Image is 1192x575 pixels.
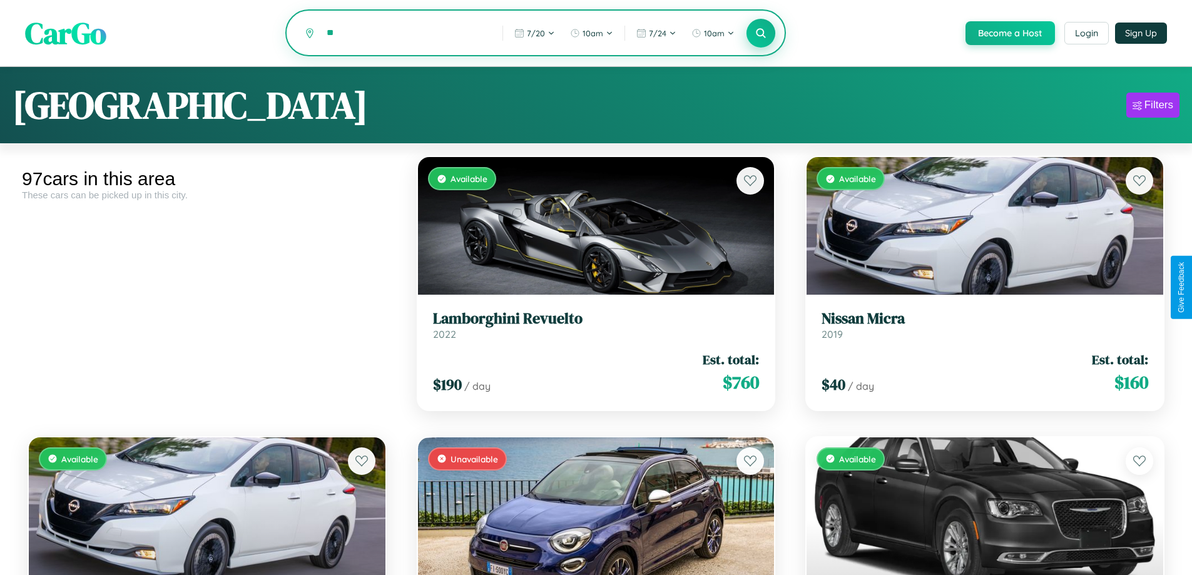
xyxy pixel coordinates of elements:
span: Est. total: [1092,350,1148,369]
button: 7/24 [630,23,683,43]
span: Est. total: [703,350,759,369]
span: 2019 [822,328,843,340]
span: $ 40 [822,374,845,395]
span: 7 / 24 [649,28,666,38]
button: Sign Up [1115,23,1167,44]
button: 10am [564,23,619,43]
span: Available [839,454,876,464]
button: Filters [1126,93,1179,118]
div: Give Feedback [1177,262,1186,313]
h3: Nissan Micra [822,310,1148,328]
button: 7/20 [508,23,561,43]
span: Available [839,173,876,184]
span: 2022 [433,328,456,340]
button: 10am [685,23,741,43]
span: 10am [704,28,725,38]
div: Filters [1144,99,1173,111]
span: $ 160 [1114,370,1148,395]
span: Available [61,454,98,464]
a: Nissan Micra2019 [822,310,1148,340]
h1: [GEOGRAPHIC_DATA] [13,79,368,131]
span: Available [451,173,487,184]
span: Unavailable [451,454,498,464]
span: / day [848,380,874,392]
span: $ 760 [723,370,759,395]
span: $ 190 [433,374,462,395]
span: CarGo [25,13,106,54]
button: Become a Host [965,21,1055,45]
span: 10am [583,28,603,38]
a: Lamborghini Revuelto2022 [433,310,760,340]
div: These cars can be picked up in this city. [22,190,392,200]
h3: Lamborghini Revuelto [433,310,760,328]
div: 97 cars in this area [22,168,392,190]
button: Login [1064,22,1109,44]
span: / day [464,380,491,392]
span: 7 / 20 [527,28,545,38]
